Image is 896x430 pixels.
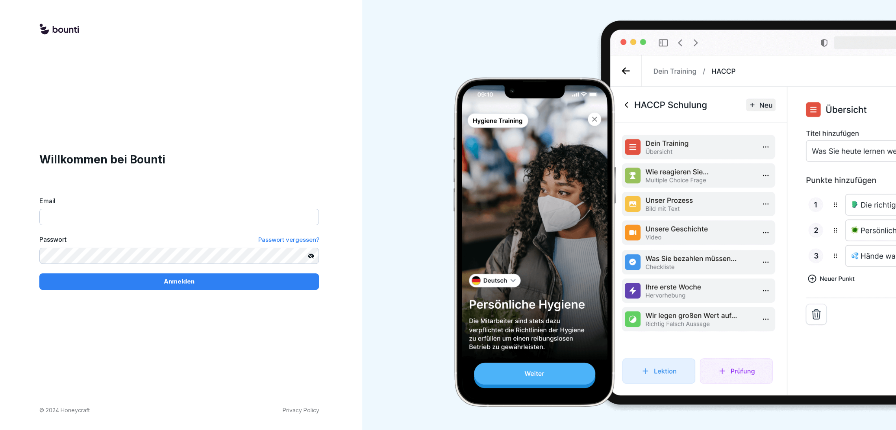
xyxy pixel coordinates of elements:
button: Anmelden [39,273,319,290]
p: Anmelden [164,277,194,286]
a: Passwort vergessen? [258,235,319,245]
label: Email [39,196,319,206]
label: Passwort [39,235,67,245]
a: Privacy Policy [282,406,319,414]
span: Passwort vergessen? [258,236,319,243]
h1: Willkommen bei Bounti [39,151,319,168]
p: © 2024 Honeycraft [39,406,90,414]
img: logo.svg [39,24,79,35]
